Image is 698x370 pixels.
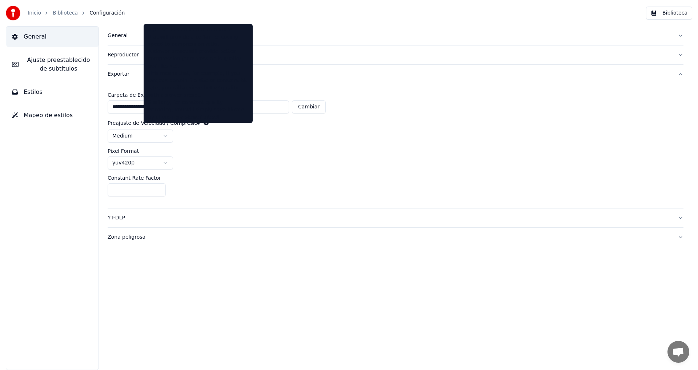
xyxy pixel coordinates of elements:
button: Mapeo de estilos [6,105,99,126]
a: Inicio [28,9,41,17]
label: Pixel Format [108,148,139,154]
nav: breadcrumb [28,9,125,17]
button: General [108,26,683,45]
div: A preset is a collection of options that will provide a certain encoding speed to compression rat... [148,26,248,121]
button: Exportar [108,65,683,84]
button: Estilos [6,82,99,102]
span: Ajuste preestablecido de subtítulos [24,56,93,73]
label: Preajuste de Velocidad / Compresión [108,120,201,126]
button: Cambiar [292,100,326,114]
span: General [24,32,47,41]
div: Chat abierto [667,341,689,363]
div: General [108,32,672,39]
span: Estilos [24,88,43,96]
div: Reproductor [108,51,672,59]
button: YT-DLP [108,208,683,227]
label: Constant Rate Factor [108,175,161,180]
button: General [6,27,99,47]
div: Zona peligrosa [108,234,672,241]
button: Zona peligrosa [108,228,683,247]
img: youka [6,6,20,20]
div: Exportar [108,84,683,208]
div: Exportar [108,71,672,78]
a: Biblioteca [53,9,78,17]
span: Mapeo de estilos [24,111,73,120]
button: Reproductor [108,45,683,64]
div: YT-DLP [108,214,672,222]
button: Biblioteca [646,7,692,20]
button: Ajuste preestablecido de subtítulos [6,50,99,79]
span: Configuración [89,9,125,17]
label: Carpeta de Exportación [108,92,326,98]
